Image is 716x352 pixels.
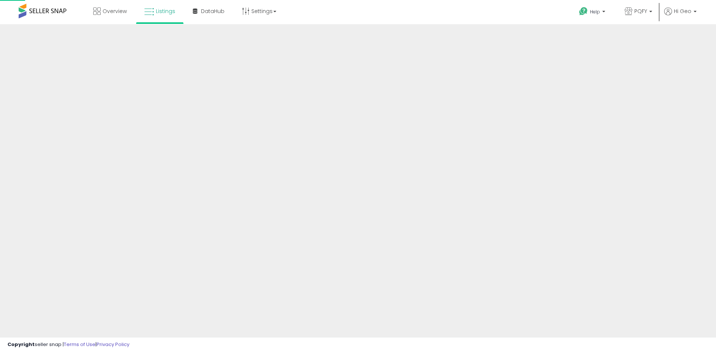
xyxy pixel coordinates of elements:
span: PQFY [634,7,647,15]
span: Overview [103,7,127,15]
span: Hi Geo [674,7,691,15]
a: Help [573,1,613,24]
span: Listings [156,7,175,15]
span: Help [590,9,600,15]
i: Get Help [579,7,588,16]
a: Hi Geo [664,7,697,24]
span: DataHub [201,7,224,15]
